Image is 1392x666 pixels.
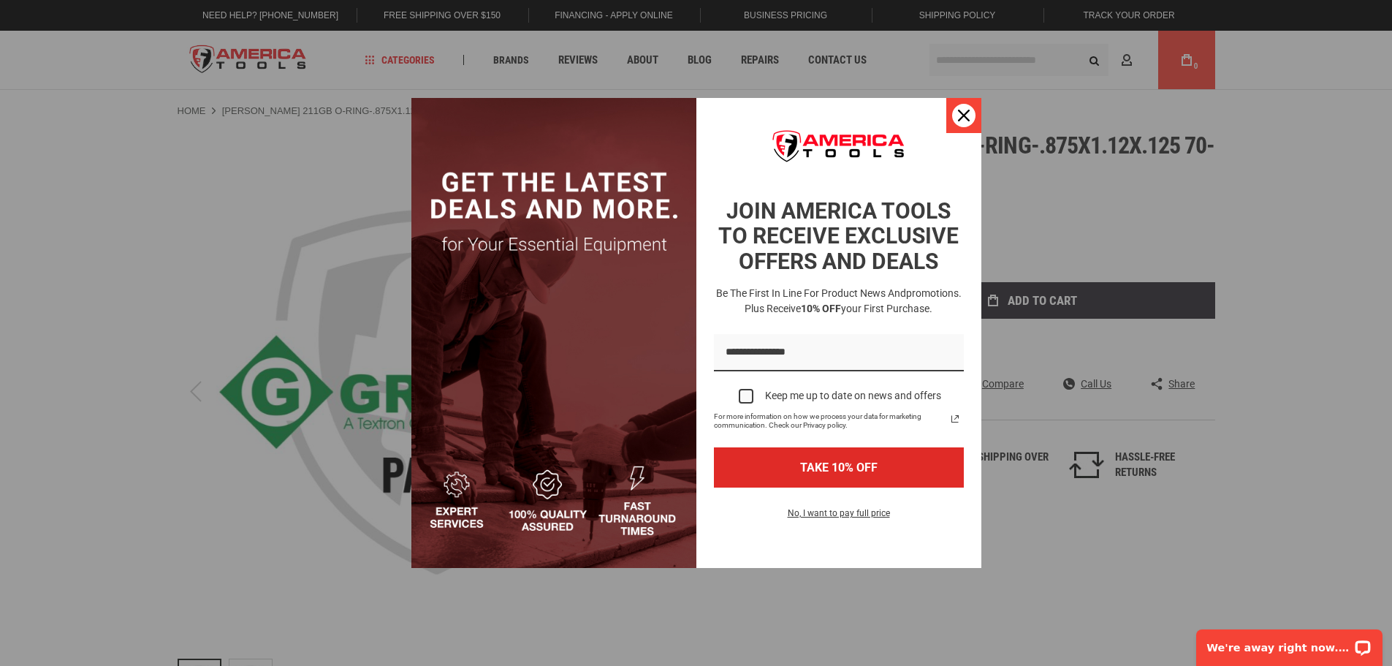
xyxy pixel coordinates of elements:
[946,410,964,428] svg: link icon
[958,110,970,121] svg: close icon
[801,303,841,314] strong: 10% OFF
[776,505,902,530] button: No, I want to pay full price
[1187,620,1392,666] iframe: LiveChat chat widget
[714,334,964,371] input: Email field
[714,412,946,430] span: For more information on how we process your data for marketing communication. Check our Privacy p...
[714,447,964,488] button: TAKE 10% OFF
[946,410,964,428] a: Read our Privacy Policy
[711,286,967,317] h3: Be the first in line for product news and
[765,390,941,402] div: Keep me up to date on news and offers
[718,198,959,274] strong: JOIN AMERICA TOOLS TO RECEIVE EXCLUSIVE OFFERS AND DEALS
[946,98,981,133] button: Close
